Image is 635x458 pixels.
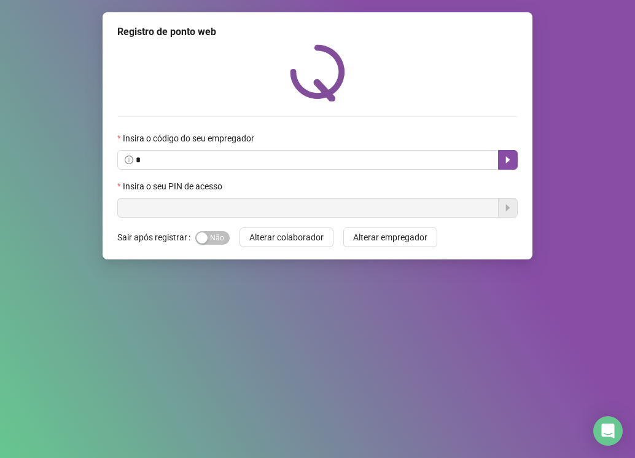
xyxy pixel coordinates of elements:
div: Registro de ponto web [117,25,518,39]
img: QRPoint [290,44,345,101]
span: Alterar empregador [353,231,427,244]
label: Sair após registrar [117,227,195,247]
button: Alterar colaborador [240,227,333,247]
label: Insira o código do seu empregador [117,132,262,145]
label: Insira o seu PIN de acesso [117,180,230,193]
button: Alterar empregador [343,227,437,247]
span: Alterar colaborador [249,231,324,244]
div: Open Intercom Messenger [593,416,623,446]
span: info-circle [125,156,133,164]
span: caret-right [503,155,513,165]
